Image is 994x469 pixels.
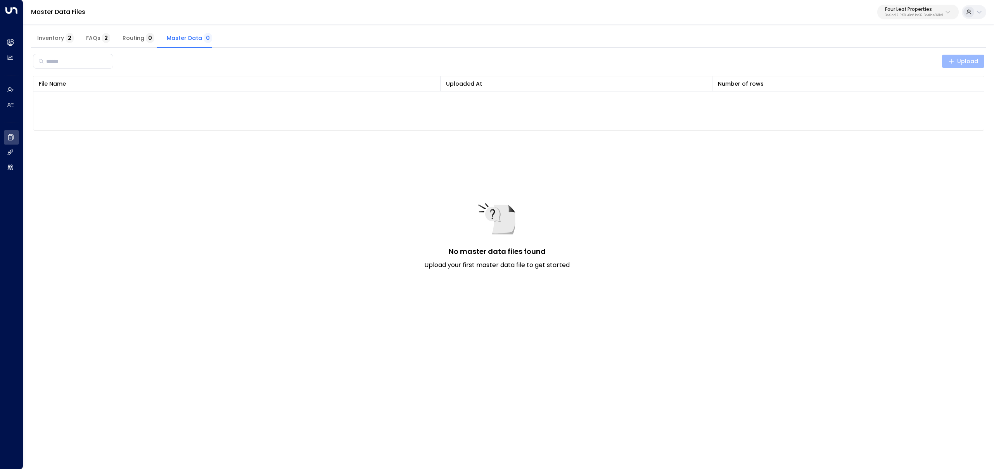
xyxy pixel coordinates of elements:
span: 2 [102,33,110,43]
span: 0 [146,33,154,43]
span: 0 [204,33,212,43]
span: Upload [948,57,978,66]
span: Master Data [167,35,212,42]
button: Upload [942,55,985,68]
div: File Name [39,79,66,88]
span: Inventory [37,35,74,42]
a: Master Data Files [31,7,85,16]
div: File Name [39,79,435,88]
span: 2 [66,33,74,43]
button: Four Leaf Properties34e1cd17-0f68-49af-bd32-3c48ce8611d1 [877,5,959,19]
div: Uploaded At [446,79,706,88]
div: Number of rows [718,79,978,88]
div: Uploaded At [446,79,482,88]
p: 34e1cd17-0f68-49af-bd32-3c48ce8611d1 [885,14,943,17]
span: FAQs [86,35,110,42]
p: Four Leaf Properties [885,7,943,12]
div: Number of rows [718,79,764,88]
span: Routing [123,35,154,42]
